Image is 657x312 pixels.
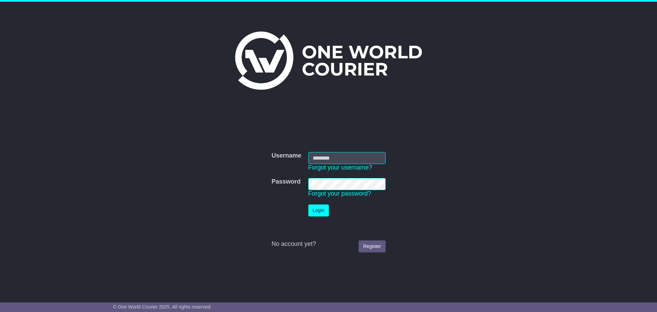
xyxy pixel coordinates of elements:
img: One World [235,32,422,90]
span: © One World Courier 2025. All rights reserved. [113,304,212,310]
div: No account yet? [271,240,385,248]
label: Username [271,152,301,160]
button: Login [308,204,329,216]
a: Forgot your username? [308,164,372,171]
label: Password [271,178,300,186]
a: Register [359,240,385,252]
a: Forgot your password? [308,190,371,197]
